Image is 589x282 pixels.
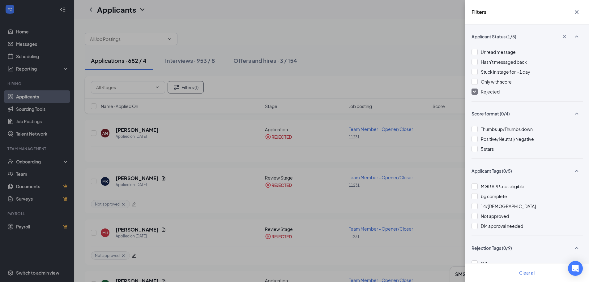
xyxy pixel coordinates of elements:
h5: Filters [472,9,486,15]
button: SmallChevronUp [570,31,583,42]
span: Not approved [481,213,509,219]
span: Applicant Tags (0/5) [472,168,512,174]
span: Only with score [481,79,512,85]
span: bg complete [481,193,507,199]
span: Rejected [481,89,500,94]
span: Positive/Neutral/Negative [481,136,534,142]
span: Stuck in stage for > 1 day [481,69,530,75]
span: Rejection Tags (0/9) [472,245,512,251]
button: SmallChevronUp [570,165,583,177]
svg: SmallChevronUp [573,33,580,40]
svg: Cross [561,33,567,40]
span: Score format (0/4) [472,111,510,117]
div: Open Intercom Messenger [568,261,583,276]
span: Applicant Status (1/5) [472,33,516,40]
button: Cross [558,31,570,42]
span: DM approval needed [481,223,523,229]
svg: SmallChevronUp [573,167,580,175]
span: 5 stars [481,146,494,152]
img: checkbox [473,90,476,93]
button: Clear all [512,267,543,279]
svg: SmallChevronUp [573,244,580,252]
span: MGR APP-not eligible [481,184,524,189]
span: Thumbs up/Thumbs down [481,126,533,132]
span: Hasn't messaged back [481,59,527,65]
span: Other [481,261,493,266]
span: 14/[DEMOGRAPHIC_DATA] [481,203,536,209]
button: SmallChevronUp [570,242,583,254]
button: Cross [570,6,583,18]
svg: SmallChevronUp [573,110,580,117]
button: SmallChevronUp [570,108,583,119]
svg: Cross [573,8,580,16]
span: Unread message [481,49,516,55]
